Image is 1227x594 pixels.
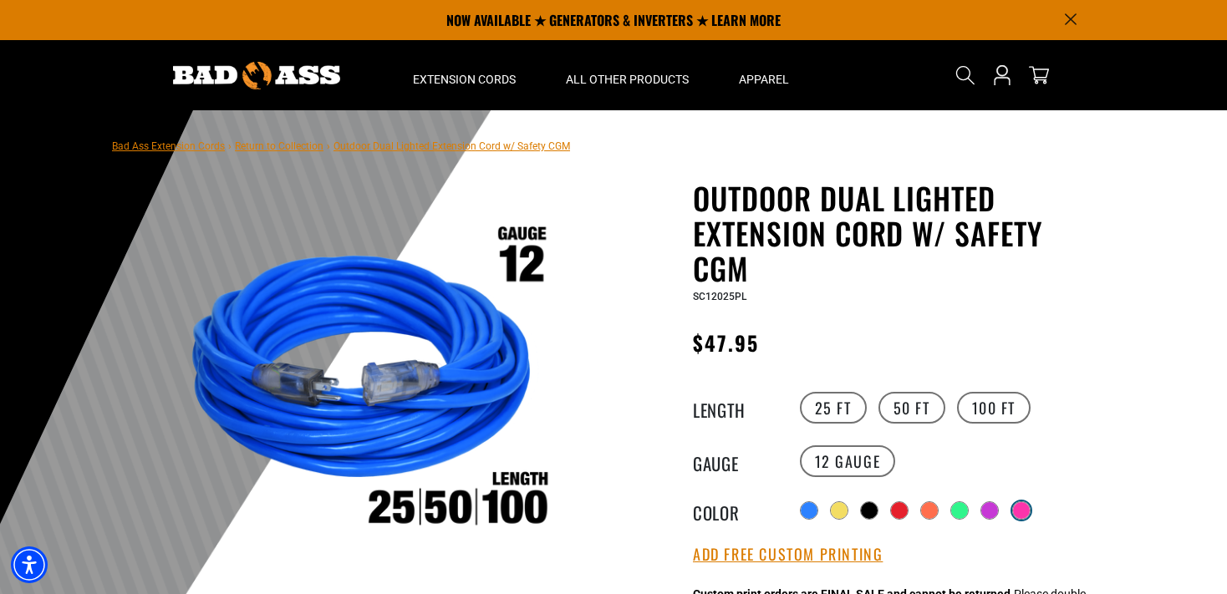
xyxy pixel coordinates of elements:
span: Outdoor Dual Lighted Extension Cord w/ Safety CGM [333,140,570,152]
span: SC12025PL [693,291,746,302]
img: Bad Ass Extension Cords [173,62,340,89]
legend: Color [693,500,776,521]
span: $47.95 [693,327,759,358]
span: › [327,140,330,152]
span: Apparel [739,72,789,87]
div: Accessibility Menu [11,546,48,583]
button: Add Free Custom Printing [693,546,883,564]
a: Open this option [989,40,1016,110]
span: › [228,140,232,152]
span: All Other Products [566,72,689,87]
span: Extension Cords [413,72,516,87]
summary: Apparel [714,40,814,110]
legend: Gauge [693,450,776,472]
label: 12 Gauge [800,445,896,477]
summary: Search [952,62,979,89]
a: cart [1026,65,1052,85]
a: Return to Collection [235,140,323,152]
nav: breadcrumbs [112,135,570,155]
a: Bad Ass Extension Cords [112,140,225,152]
label: 100 FT [957,392,1031,424]
summary: All Other Products [541,40,714,110]
label: 50 FT [878,392,945,424]
legend: Length [693,397,776,419]
summary: Extension Cords [388,40,541,110]
h1: Outdoor Dual Lighted Extension Cord w/ Safety CGM [693,180,1102,286]
label: 25 FT [800,392,867,424]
